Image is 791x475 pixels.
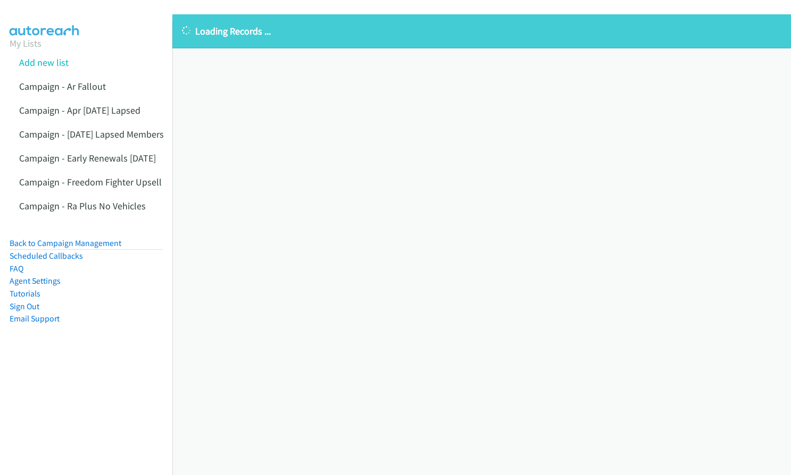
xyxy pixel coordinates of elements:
a: Campaign - Ra Plus No Vehicles [19,200,146,212]
a: Email Support [10,313,60,324]
a: Agent Settings [10,276,61,286]
a: Scheduled Callbacks [10,251,83,261]
a: Sign Out [10,301,39,311]
a: Campaign - Ar Fallout [19,80,106,92]
a: Campaign - Early Renewals [DATE] [19,152,156,164]
a: Campaign - Freedom Fighter Upsell [19,176,162,188]
a: Add new list [19,56,69,69]
a: Campaign - [DATE] Lapsed Members [19,128,164,140]
a: Back to Campaign Management [10,238,121,248]
a: Tutorials [10,289,40,299]
a: Campaign - Apr [DATE] Lapsed [19,104,140,116]
a: My Lists [10,37,41,49]
p: Loading Records ... [182,24,781,38]
a: FAQ [10,264,23,274]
